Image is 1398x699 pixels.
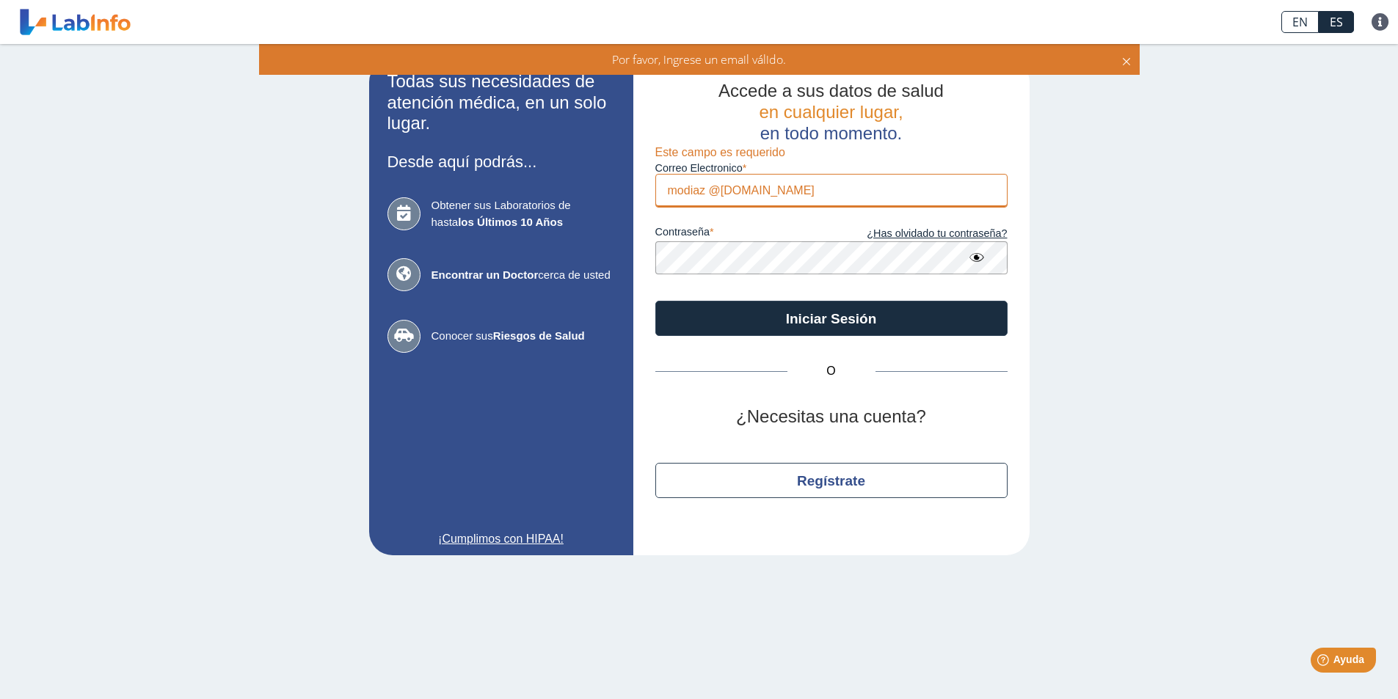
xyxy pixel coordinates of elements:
h2: ¿Necesitas una cuenta? [655,406,1008,428]
span: Este campo es requerido [655,146,785,158]
button: Regístrate [655,463,1008,498]
span: en todo momento. [760,123,902,143]
span: en cualquier lugar, [759,102,903,122]
h3: Desde aquí podrás... [387,153,615,171]
span: Accede a sus datos de salud [718,81,944,100]
a: EN [1281,11,1319,33]
span: Por favor, ingrese un email válido. [612,51,786,67]
label: Correo Electronico [655,162,1008,174]
iframe: Help widget launcher [1267,642,1382,683]
a: ¡Cumplimos con HIPAA! [387,530,615,548]
a: ES [1319,11,1354,33]
b: Riesgos de Salud [493,329,585,342]
a: ¿Has olvidado tu contraseña? [831,226,1008,242]
b: Encontrar un Doctor [432,268,539,281]
span: O [787,362,875,380]
h2: Todas sus necesidades de atención médica, en un solo lugar. [387,71,615,134]
span: Conocer sus [432,328,615,345]
button: Iniciar Sesión [655,301,1008,336]
span: Obtener sus Laboratorios de hasta [432,197,615,230]
span: cerca de usted [432,267,615,284]
label: contraseña [655,226,831,242]
b: los Últimos 10 Años [458,216,563,228]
